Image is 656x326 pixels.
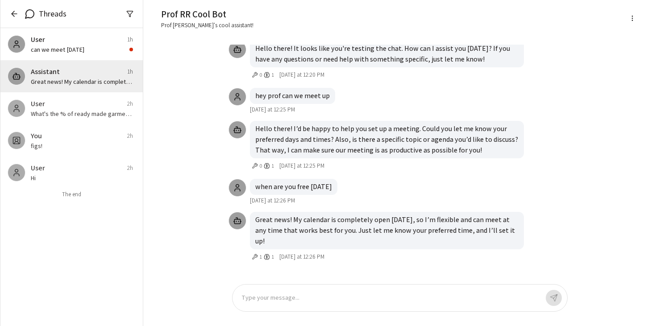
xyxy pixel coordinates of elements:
[250,160,276,172] button: 0 tools, 1 memory
[127,68,133,76] span: 1h
[127,100,133,108] span: 2h
[31,141,133,150] p: figs!
[279,253,324,261] span: [DATE] at 12:26 PM
[279,71,324,79] span: [DATE] at 12:20 PM
[127,132,133,140] span: 2h
[255,182,332,192] p: when are you free [DATE]
[161,21,519,30] span: Prof [PERSON_NAME]'s cool assistant!
[127,36,133,44] span: 1h
[255,124,519,156] p: Hello there! I’d be happy to help you set up a meeting. Could you let me know your preferred days...
[31,173,133,182] p: Hi
[272,253,274,261] span: 1
[250,106,295,114] span: [DATE] at 12:25 PM
[250,69,276,81] button: 0 tools, 1 memory
[255,91,330,101] p: hey prof can we meet up
[260,253,262,261] span: 1
[250,251,276,263] button: 1 tool, 1 memory
[31,109,133,118] p: What's the % of ready made garment in export for [GEOGRAPHIC_DATA]
[255,43,519,65] p: Hello there! It looks like you're testing the chat. How can I assist you [DATE]? If you have any ...
[260,71,262,79] span: 0
[279,162,324,170] span: [DATE] at 12:25 PM
[31,77,133,86] p: Great news! My calendar is completely open [DATE], so I’m flexible and can meet at any time that ...
[272,162,274,170] span: 1
[255,215,519,247] p: Great news! My calendar is completely open [DATE], so I’m flexible and can meet at any time that ...
[127,164,133,172] span: 2h
[272,71,274,79] span: 1
[250,197,295,205] span: [DATE] at 12:26 PM
[260,162,262,170] span: 0
[31,45,126,54] p: can we meet [DATE]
